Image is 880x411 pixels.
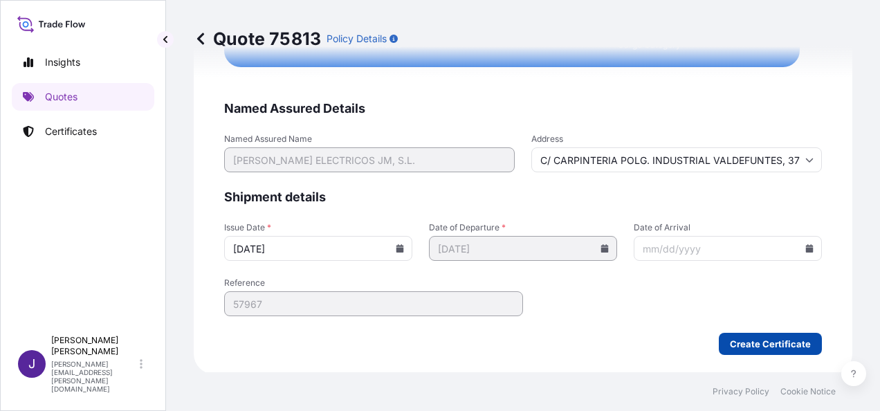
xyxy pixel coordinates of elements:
[780,386,836,397] a: Cookie Notice
[224,189,822,205] span: Shipment details
[45,125,97,138] p: Certificates
[634,236,822,261] input: mm/dd/yyyy
[194,28,321,50] p: Quote 75813
[224,236,412,261] input: mm/dd/yyyy
[12,118,154,145] a: Certificates
[531,147,822,172] input: Cargo owner address
[719,333,822,355] button: Create Certificate
[224,277,523,289] span: Reference
[429,222,617,233] span: Date of Departure
[224,100,822,117] span: Named Assured Details
[51,360,137,393] p: [PERSON_NAME][EMAIL_ADDRESS][PERSON_NAME][DOMAIN_NAME]
[45,90,77,104] p: Quotes
[429,236,617,261] input: mm/dd/yyyy
[224,291,523,316] input: Your internal reference
[224,134,515,145] span: Named Assured Name
[713,386,769,397] a: Privacy Policy
[531,134,822,145] span: Address
[51,335,137,357] p: [PERSON_NAME] [PERSON_NAME]
[224,222,412,233] span: Issue Date
[12,83,154,111] a: Quotes
[12,48,154,76] a: Insights
[327,32,387,46] p: Policy Details
[634,222,822,233] span: Date of Arrival
[45,55,80,69] p: Insights
[28,357,35,371] span: J
[730,337,811,351] p: Create Certificate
